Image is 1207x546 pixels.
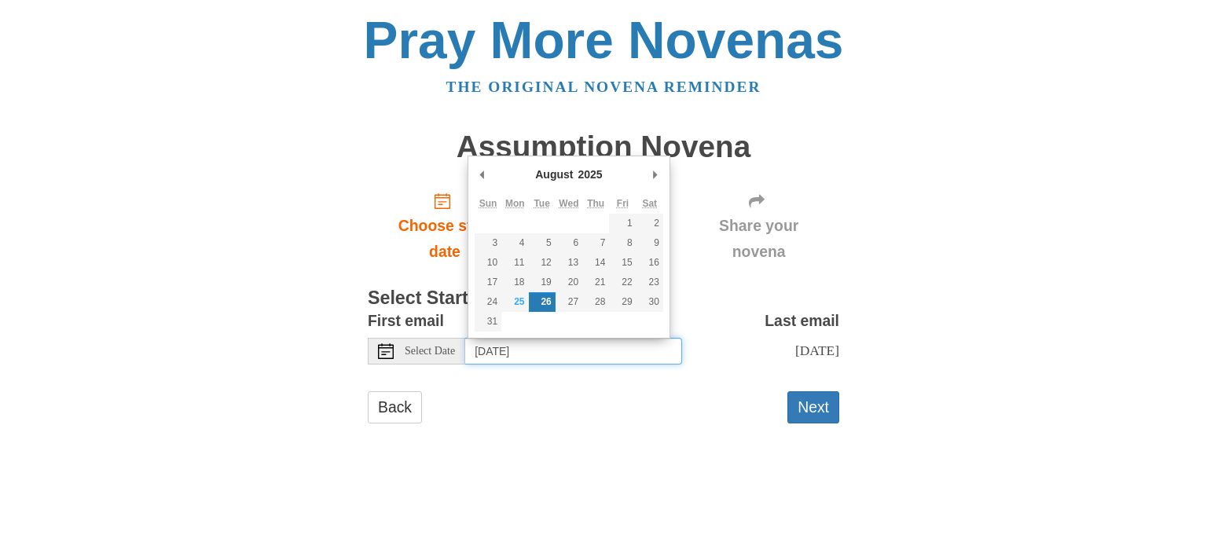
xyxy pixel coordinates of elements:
button: 22 [609,273,636,292]
span: Choose start date [383,213,506,265]
div: August [533,163,575,186]
button: Next [787,391,839,423]
div: 2025 [575,163,604,186]
button: Previous Month [475,163,490,186]
button: 25 [501,292,528,312]
abbr: Thursday [587,198,604,209]
abbr: Monday [505,198,525,209]
button: 29 [609,292,636,312]
button: 13 [556,253,582,273]
button: Next Month [648,163,663,186]
button: 6 [556,233,582,253]
button: 18 [501,273,528,292]
a: Back [368,391,422,423]
label: First email [368,308,444,334]
input: Use the arrow keys to pick a date [465,338,682,365]
a: Pray More Novenas [364,11,844,69]
abbr: Wednesday [559,198,578,209]
button: 5 [529,233,556,253]
button: 15 [609,253,636,273]
button: 14 [582,253,609,273]
span: Select Date [405,346,455,357]
button: 7 [582,233,609,253]
button: 23 [637,273,663,292]
div: Click "Next" to confirm your start date first. [678,179,839,273]
button: 9 [637,233,663,253]
button: 26 [529,292,556,312]
button: 31 [475,312,501,332]
a: The original novena reminder [446,79,761,95]
h1: Assumption Novena [368,130,839,164]
abbr: Sunday [479,198,497,209]
button: 11 [501,253,528,273]
button: 30 [637,292,663,312]
button: 19 [529,273,556,292]
button: 16 [637,253,663,273]
span: Share your novena [694,213,824,265]
button: 28 [582,292,609,312]
button: 4 [501,233,528,253]
button: 17 [475,273,501,292]
h3: Select Start Date [368,288,839,309]
a: Choose start date [368,179,522,273]
span: [DATE] [795,343,839,358]
button: 27 [556,292,582,312]
abbr: Saturday [642,198,657,209]
abbr: Friday [617,198,629,209]
button: 10 [475,253,501,273]
button: 20 [556,273,582,292]
abbr: Tuesday [534,198,549,209]
button: 3 [475,233,501,253]
button: 2 [637,214,663,233]
button: 1 [609,214,636,233]
button: 21 [582,273,609,292]
button: 8 [609,233,636,253]
button: 12 [529,253,556,273]
button: 24 [475,292,501,312]
label: Last email [765,308,839,334]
